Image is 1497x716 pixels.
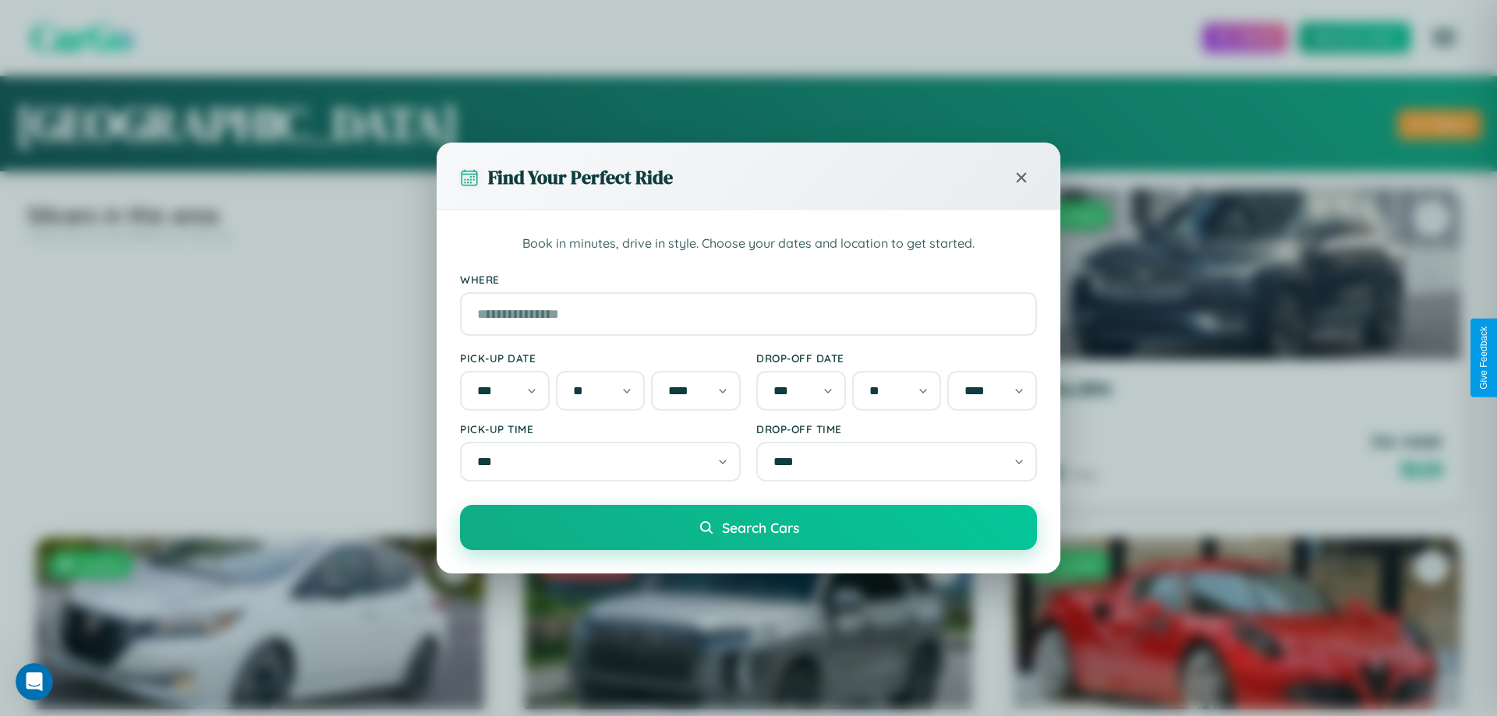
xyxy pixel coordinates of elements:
[756,422,1037,436] label: Drop-off Time
[756,351,1037,365] label: Drop-off Date
[460,273,1037,286] label: Where
[460,505,1037,550] button: Search Cars
[460,351,741,365] label: Pick-up Date
[488,164,673,190] h3: Find Your Perfect Ride
[722,519,799,536] span: Search Cars
[460,234,1037,254] p: Book in minutes, drive in style. Choose your dates and location to get started.
[460,422,741,436] label: Pick-up Time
